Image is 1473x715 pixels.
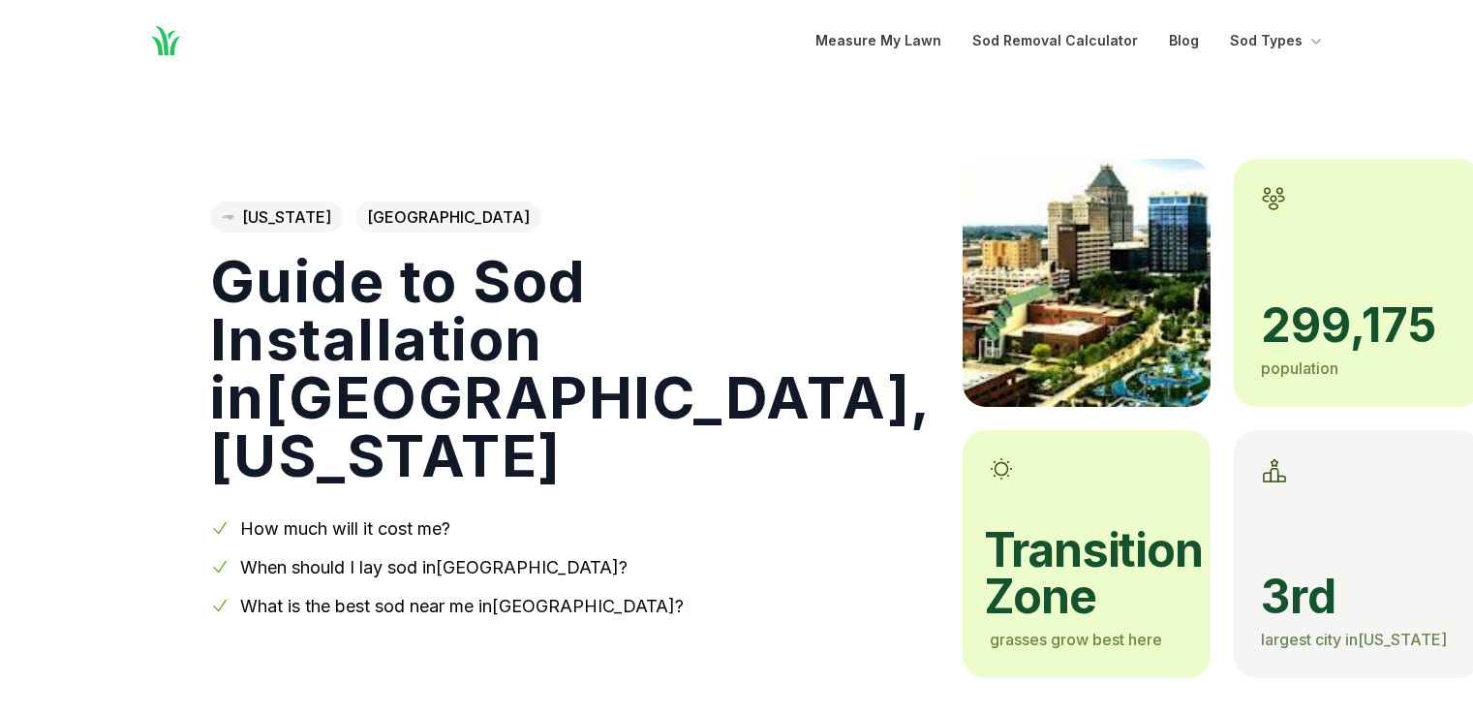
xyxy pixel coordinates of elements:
[972,29,1138,52] a: Sod Removal Calculator
[1230,29,1326,52] button: Sod Types
[984,527,1183,620] span: transition zone
[240,596,684,616] a: What is the best sod near me in[GEOGRAPHIC_DATA]?
[210,252,932,484] h1: Guide to Sod Installation in [GEOGRAPHIC_DATA] , [US_STATE]
[815,29,941,52] a: Measure My Lawn
[963,159,1211,407] img: A picture of Greensboro
[240,518,450,539] a: How much will it cost me?
[222,215,234,220] img: North Carolina state outline
[990,630,1162,649] span: grasses grow best here
[1261,574,1455,620] span: 3rd
[240,557,628,577] a: When should I lay sod in[GEOGRAPHIC_DATA]?
[1261,630,1447,649] span: largest city in [US_STATE]
[1169,29,1199,52] a: Blog
[1261,358,1338,378] span: population
[1261,302,1455,349] span: 299,175
[210,202,343,233] a: [US_STATE]
[355,202,541,233] span: [GEOGRAPHIC_DATA]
